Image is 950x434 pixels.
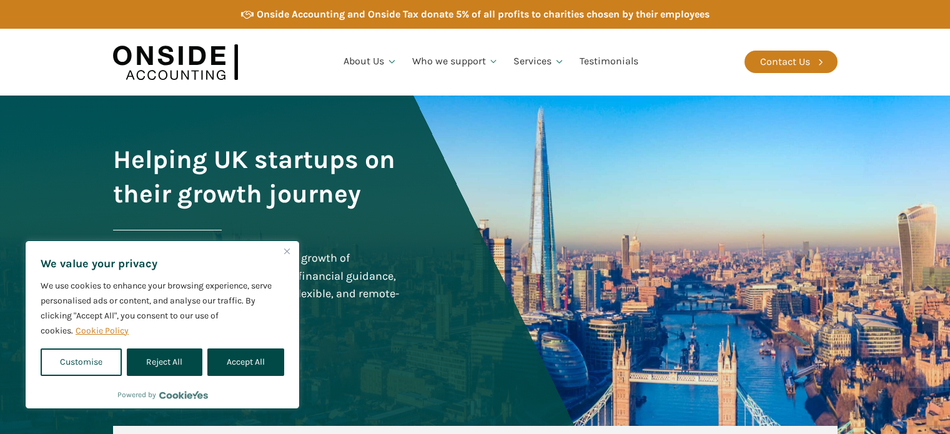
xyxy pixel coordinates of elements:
p: We value your privacy [41,256,284,271]
a: Visit CookieYes website [159,391,208,399]
a: Cookie Policy [75,325,129,337]
button: Accept All [207,348,284,376]
a: Contact Us [745,51,838,73]
a: Services [506,41,572,83]
button: Customise [41,348,122,376]
a: About Us [336,41,405,83]
div: Onside Accounting and Onside Tax donate 5% of all profits to charities chosen by their employees [257,6,710,22]
div: We value your privacy [25,240,300,409]
div: Contact Us [760,54,810,70]
img: Close [284,249,290,254]
img: Onside Accounting [113,38,238,86]
p: We use cookies to enhance your browsing experience, serve personalised ads or content, and analys... [41,279,284,338]
button: Reject All [127,348,202,376]
a: Who we support [405,41,507,83]
div: Powered by [117,388,208,401]
h1: Helping UK startups on their growth journey [113,142,403,211]
a: Testimonials [572,41,646,83]
button: Close [279,244,294,259]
